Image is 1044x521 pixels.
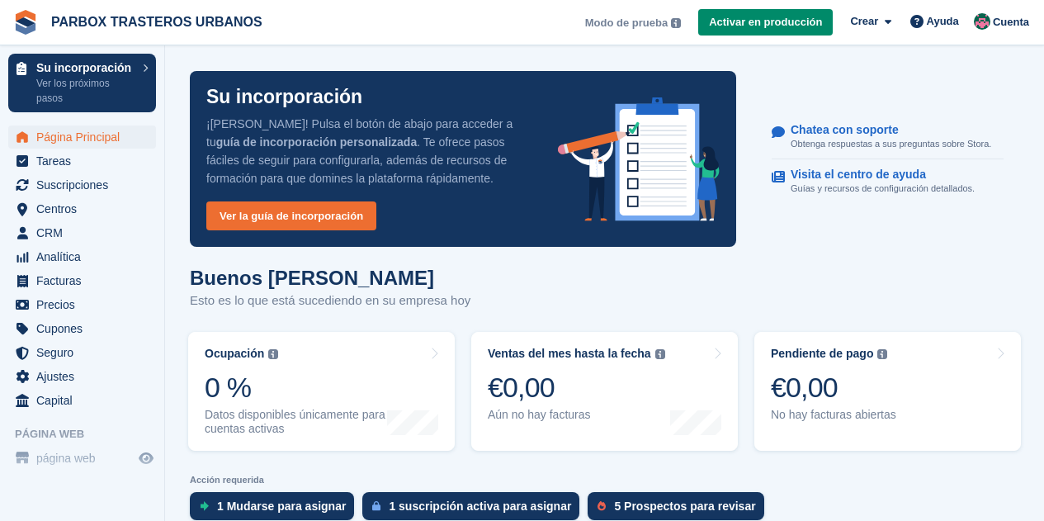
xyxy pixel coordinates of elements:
[850,13,878,30] span: Crear
[8,54,156,112] a: Su incorporación Ver los próximos pasos
[791,168,961,182] p: Visita el centro de ayuda
[8,293,156,316] a: menu
[200,501,209,511] img: move_ins_to_allocate_icon-fdf77a2bb77ea45bf5b3d319d69a93e2d87916cf1d5bf7949dd705db3b84f3ca.svg
[585,15,668,31] span: Modo de prueba
[190,267,470,289] h1: Buenos [PERSON_NAME]
[206,201,376,230] a: Ver la guía de incorporación
[36,197,135,220] span: Centros
[13,10,38,35] img: stora-icon-8386f47178a22dfd0bd8f6a31ec36ba5ce8667c1dd55bd0f319d3a0aa187defe.svg
[36,76,135,106] p: Ver los próximos pasos
[36,245,135,268] span: Analítica
[190,291,470,310] p: Esto es lo que está sucediendo en su empresa hoy
[389,500,571,513] div: 1 suscripción activa para asignar
[36,293,135,316] span: Precios
[8,221,156,244] a: menu
[488,408,665,422] div: Aún no hay facturas
[36,173,135,197] span: Suscripciones
[655,349,665,359] img: icon-info-grey-7440780725fd019a000dd9b08b2336e03edf1995a4989e88bcd33f0948082b44.svg
[754,332,1021,451] a: Pendiente de pago €0,00 No hay facturas abiertas
[791,182,975,196] p: Guías y recursos de configuración detallados.
[8,173,156,197] a: menu
[709,14,822,31] span: Activar en producción
[771,371,896,405] div: €0,00
[771,347,873,361] div: Pendiente de pago
[558,97,720,221] img: onboarding-info-6c161a55d2c0e0a8cae90662b2fe09162a5109e8cc188191df67fb4f79e88e88.svg
[190,475,1019,485] p: Acción requerida
[45,8,269,36] a: PARBOX TRASTEROS URBANOS
[268,349,278,359] img: icon-info-grey-7440780725fd019a000dd9b08b2336e03edf1995a4989e88bcd33f0948082b44.svg
[8,245,156,268] a: menu
[771,408,896,422] div: No hay facturas abiertas
[671,18,681,28] img: icon-info-grey-7440780725fd019a000dd9b08b2336e03edf1995a4989e88bcd33f0948082b44.svg
[791,137,991,151] p: Obtenga respuestas a sus preguntas sobre Stora.
[471,332,738,451] a: Ventas del mes hasta la fecha €0,00 Aún no hay facturas
[927,13,959,30] span: Ayuda
[205,408,387,436] div: Datos disponibles únicamente para cuentas activas
[614,500,755,513] div: 5 Prospectos para revisar
[791,123,978,137] p: Chatea con soporte
[205,371,387,405] div: 0 %
[8,365,156,388] a: menu
[8,317,156,340] a: menu
[8,447,156,470] a: menú
[8,341,156,364] a: menu
[36,317,135,340] span: Cupones
[36,389,135,412] span: Capital
[205,347,264,361] div: Ocupación
[188,332,455,451] a: Ocupación 0 % Datos disponibles únicamente para cuentas activas
[36,221,135,244] span: CRM
[36,269,135,292] span: Facturas
[36,447,135,470] span: página web
[8,389,156,412] a: menu
[206,115,531,187] p: ¡[PERSON_NAME]! Pulsa el botón de abajo para acceder a tu . Te ofrece pasos fáciles de seguir par...
[15,426,164,443] span: Página web
[36,126,135,149] span: Página Principal
[8,149,156,173] a: menu
[36,149,135,173] span: Tareas
[136,448,156,468] a: Vista previa de la tienda
[488,347,651,361] div: Ventas del mes hasta la fecha
[8,126,156,149] a: menu
[993,14,1029,31] span: Cuenta
[8,197,156,220] a: menu
[772,115,1004,160] a: Chatea con soporte Obtenga respuestas a sus preguntas sobre Stora.
[488,371,665,405] div: €0,00
[877,349,887,359] img: icon-info-grey-7440780725fd019a000dd9b08b2336e03edf1995a4989e88bcd33f0948082b44.svg
[698,9,833,36] a: Activar en producción
[372,500,380,511] img: active_subscription_to_allocate_icon-d502201f5373d7db506a760aba3b589e785aa758c864c3986d89f69b8ff3...
[772,159,1004,204] a: Visita el centro de ayuda Guías y recursos de configuración detallados.
[8,269,156,292] a: menu
[206,88,362,107] p: Su incorporación
[216,135,418,149] strong: guía de incorporación personalizada
[36,365,135,388] span: Ajustes
[217,500,346,513] div: 1 Mudarse para asignar
[974,13,990,30] img: Jose Manuel
[36,62,135,73] p: Su incorporación
[598,501,606,511] img: prospect-51fa495bee0391a8d652442698ab0144808aea92771e9ea1ae160a38d050c398.svg
[36,341,135,364] span: Seguro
